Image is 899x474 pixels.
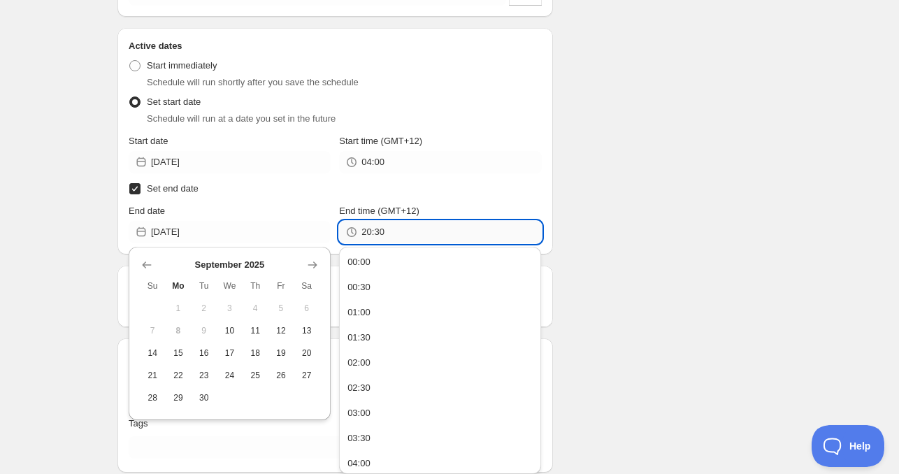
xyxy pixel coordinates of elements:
[248,370,263,381] span: 25
[339,206,419,216] span: End time (GMT+12)
[147,113,336,124] span: Schedule will run at a date you set in the future
[343,427,537,450] button: 03:30
[171,325,186,336] span: 8
[248,280,263,292] span: Th
[343,352,537,374] button: 02:00
[294,364,319,387] button: Saturday September 27 2025
[274,303,289,314] span: 5
[243,297,268,319] button: Thursday September 4 2025
[129,39,542,53] h2: Active dates
[166,387,192,409] button: Monday September 29 2025
[171,370,186,381] span: 22
[166,319,192,342] button: Today Monday September 8 2025
[347,381,371,395] div: 02:30
[347,457,371,471] div: 04:00
[129,277,542,291] h2: Repeating
[140,364,166,387] button: Sunday September 21 2025
[347,431,371,445] div: 03:30
[243,364,268,387] button: Thursday September 25 2025
[222,303,237,314] span: 3
[243,342,268,364] button: Thursday September 18 2025
[145,325,160,336] span: 7
[145,347,160,359] span: 14
[129,417,148,431] p: Tags
[268,297,294,319] button: Friday September 5 2025
[217,319,243,342] button: Wednesday September 10 2025
[274,280,289,292] span: Fr
[147,77,359,87] span: Schedule will run shortly after you save the schedule
[171,303,186,314] span: 1
[248,325,263,336] span: 11
[243,319,268,342] button: Thursday September 11 2025
[222,280,237,292] span: We
[274,370,289,381] span: 26
[243,275,268,297] th: Thursday
[145,392,160,403] span: 28
[171,280,186,292] span: Mo
[268,275,294,297] th: Friday
[347,331,371,345] div: 01:30
[343,276,537,299] button: 00:30
[191,297,217,319] button: Tuesday September 2 2025
[147,96,201,107] span: Set start date
[268,364,294,387] button: Friday September 26 2025
[294,319,319,342] button: Saturday September 13 2025
[140,275,166,297] th: Sunday
[140,319,166,342] button: Sunday September 7 2025
[343,326,537,349] button: 01:30
[140,342,166,364] button: Sunday September 14 2025
[248,347,263,359] span: 18
[196,392,211,403] span: 30
[166,364,192,387] button: Monday September 22 2025
[347,255,371,269] div: 00:00
[166,297,192,319] button: Monday September 1 2025
[303,255,322,275] button: Show next month, October 2025
[145,370,160,381] span: 21
[268,319,294,342] button: Friday September 12 2025
[140,387,166,409] button: Sunday September 28 2025
[171,347,186,359] span: 15
[191,364,217,387] button: Tuesday September 23 2025
[343,251,537,273] button: 00:00
[191,342,217,364] button: Tuesday September 16 2025
[196,370,211,381] span: 23
[191,387,217,409] button: Tuesday September 30 2025
[299,303,314,314] span: 6
[347,280,371,294] div: 00:30
[166,275,192,297] th: Monday
[347,406,371,420] div: 03:00
[339,136,422,146] span: Start time (GMT+12)
[196,325,211,336] span: 9
[347,356,371,370] div: 02:00
[191,275,217,297] th: Tuesday
[171,392,186,403] span: 29
[129,206,165,216] span: End date
[343,377,537,399] button: 02:30
[129,136,168,146] span: Start date
[347,306,371,319] div: 01:00
[812,425,885,467] iframe: Toggle Customer Support
[299,325,314,336] span: 13
[217,297,243,319] button: Wednesday September 3 2025
[299,370,314,381] span: 27
[248,303,263,314] span: 4
[217,342,243,364] button: Wednesday September 17 2025
[274,347,289,359] span: 19
[222,370,237,381] span: 24
[217,275,243,297] th: Wednesday
[191,319,217,342] button: Tuesday September 9 2025
[166,342,192,364] button: Monday September 15 2025
[274,325,289,336] span: 12
[147,60,217,71] span: Start immediately
[222,347,237,359] span: 17
[268,342,294,364] button: Friday September 19 2025
[196,303,211,314] span: 2
[299,347,314,359] span: 20
[147,183,199,194] span: Set end date
[294,342,319,364] button: Saturday September 20 2025
[196,280,211,292] span: Tu
[299,280,314,292] span: Sa
[294,297,319,319] button: Saturday September 6 2025
[343,402,537,424] button: 03:00
[222,325,237,336] span: 10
